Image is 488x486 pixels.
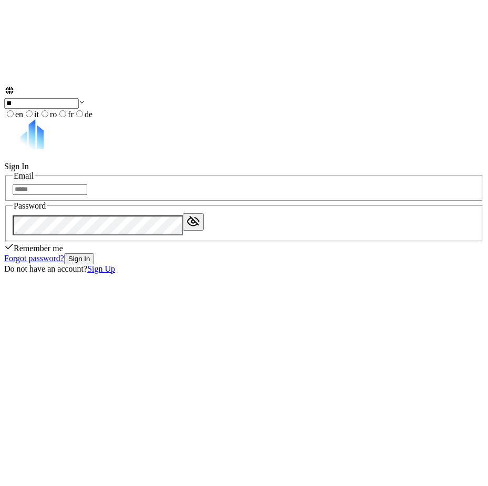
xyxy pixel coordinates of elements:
legend: Password [13,201,47,211]
label: ro [39,110,57,119]
label: de [74,110,92,119]
legend: Email [13,171,35,181]
label: fr [57,110,74,119]
input: en [7,110,14,117]
span: Sign In [4,162,29,171]
a: Forgot password? [4,254,64,263]
input: fr [59,110,66,117]
input: ro [41,110,48,117]
input: de [76,110,83,117]
input: it [26,110,33,117]
div: Do not have an account? [4,264,484,274]
label: it [23,110,39,119]
button: Sign In [64,253,95,264]
a: Sign Up [87,264,115,273]
span: Remember me [14,244,63,253]
label: en [4,110,23,119]
img: LOGO [4,119,60,160]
